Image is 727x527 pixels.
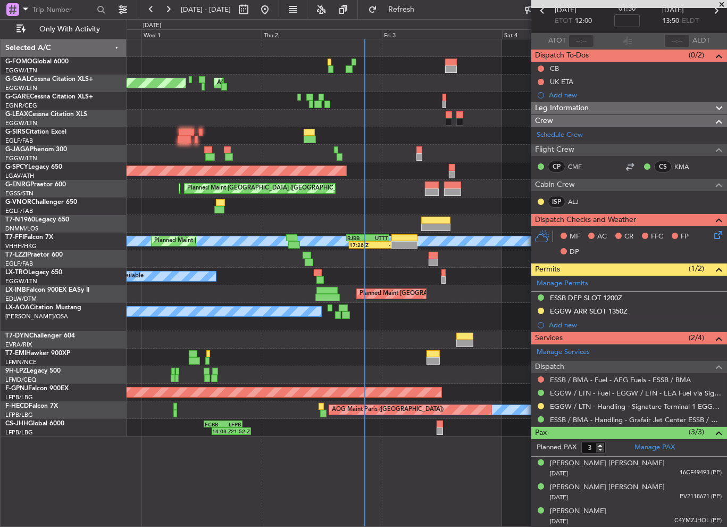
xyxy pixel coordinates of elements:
[550,493,568,501] span: [DATE]
[5,182,30,188] span: G-ENRG
[5,76,93,83] a: G-GAALCessna Citation XLS+
[370,242,390,248] div: -
[5,111,28,118] span: G-LEAX
[619,4,636,14] span: 01:50
[568,162,592,171] a: CMF
[537,442,576,453] label: Planned PAX
[5,119,37,127] a: EGGW/LTN
[5,403,58,409] a: F-HECDFalcon 7X
[5,421,64,427] a: CS-JHHGlobal 6000
[5,287,89,293] a: LX-INBFalcon 900EX EASy II
[550,307,628,316] div: EGGW ARR SLOT 1350Z
[5,277,37,285] a: EGGW/LTN
[674,162,698,171] a: KMA
[555,16,572,27] span: ETOT
[535,102,589,114] span: Leg Information
[548,161,565,172] div: CP
[5,102,37,110] a: EGNR/CEG
[535,263,560,276] span: Permits
[568,197,592,207] a: ALJ
[181,5,231,14] span: [DATE] - [DATE]
[597,232,607,242] span: AC
[5,368,27,374] span: 9H-LPZ
[535,179,575,191] span: Cabin Crew
[5,190,34,197] a: EGSS/STN
[535,115,553,127] span: Crew
[680,492,722,501] span: PV2118671 (PP)
[350,242,370,248] div: 17:28 Z
[5,94,93,100] a: G-GARECessna Citation XLS+
[5,429,33,437] a: LFPB/LBG
[347,235,367,241] div: RJBB
[575,16,592,27] span: 12:00
[550,77,573,86] div: UK ETA
[5,385,69,392] a: F-GPNJFalcon 900EX
[5,368,61,374] a: 9H-LPZLegacy 500
[5,94,30,100] span: G-GARE
[217,75,279,91] div: AOG Maint Dusseldorf
[5,252,63,258] a: T7-LZZIPraetor 600
[680,468,722,477] span: 16CF49493 (PP)
[689,426,704,438] span: (3/3)
[5,207,33,215] a: EGLF/FAB
[223,421,241,427] div: LFPB
[5,225,38,233] a: DNMM/LOS
[5,269,62,276] a: LX-TROLegacy 650
[570,247,579,258] span: DP
[5,403,29,409] span: F-HECD
[360,286,461,302] div: Planned Maint [GEOGRAPHIC_DATA]
[231,428,250,434] div: 21:52 Z
[548,196,565,208] div: ISP
[213,428,231,434] div: 14:03 Z
[5,59,69,65] a: G-FOMOGlobal 6000
[5,234,53,241] a: T7-FFIFalcon 7X
[550,375,691,384] a: ESSB / BMA - Fuel - AEG Fuels - ESSB / BMA
[5,217,69,223] a: T7-N1960Legacy 650
[5,242,37,250] a: VHHH/HKG
[662,16,679,27] span: 13:50
[634,442,675,453] a: Manage PAX
[550,415,722,424] a: ESSB / BMA - Handling - Grafair Jet Center ESSB / BMA
[5,67,37,75] a: EGGW/LTN
[5,137,33,145] a: EGLF/FAB
[5,76,30,83] span: G-GAAL
[5,199,31,205] span: G-VNOR
[651,232,663,242] span: FFC
[332,402,444,418] div: AOG Maint Paris ([GEOGRAPHIC_DATA])
[5,129,66,135] a: G-SIRSCitation Excel
[5,376,36,384] a: LFMD/CEQ
[5,333,29,339] span: T7-DYN
[548,36,566,46] span: ATOT
[550,293,622,302] div: ESSB DEP SLOT 1200Z
[154,233,322,249] div: Planned Maint [GEOGRAPHIC_DATA] ([GEOGRAPHIC_DATA])
[537,278,588,289] a: Manage Permits
[549,320,722,330] div: Add new
[379,6,424,13] span: Refresh
[681,232,689,242] span: FP
[549,90,722,100] div: Add new
[537,347,590,358] a: Manage Services
[5,393,33,401] a: LFPB/LBG
[141,29,262,39] div: Wed 1
[262,29,382,39] div: Thu 2
[569,35,594,47] input: --:--
[682,16,699,27] span: ELDT
[5,312,68,320] a: [PERSON_NAME]/QSA
[5,111,87,118] a: G-LEAXCessna Citation XLS
[5,341,32,349] a: EVRA/RIX
[5,350,26,357] span: T7-EMI
[5,164,28,170] span: G-SPCY
[367,235,388,241] div: UTTT
[382,29,502,39] div: Fri 3
[502,29,622,39] div: Sat 4
[5,146,67,153] a: G-JAGAPhenom 300
[689,50,704,61] span: (0/2)
[5,146,30,153] span: G-JAGA
[5,172,34,180] a: LGAV/ATH
[550,64,559,73] div: CB
[550,402,722,411] a: EGGW / LTN - Handling - Signature Terminal 1 EGGW / LTN
[187,180,355,196] div: Planned Maint [GEOGRAPHIC_DATA] ([GEOGRAPHIC_DATA])
[535,214,636,226] span: Dispatch Checks and Weather
[5,304,81,311] a: LX-AOACitation Mustang
[143,21,161,30] div: [DATE]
